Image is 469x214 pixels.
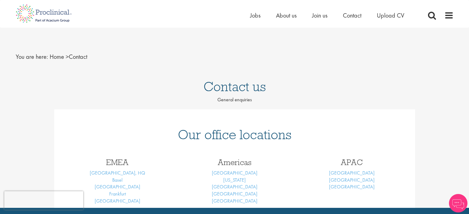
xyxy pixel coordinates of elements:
[312,11,327,19] a: Join us
[223,177,246,183] a: [US_STATE]
[250,11,261,19] a: Jobs
[449,194,467,212] img: Chatbot
[329,177,375,183] a: [GEOGRAPHIC_DATA]
[343,11,361,19] a: Contact
[181,158,289,166] h3: Americas
[95,184,140,190] a: [GEOGRAPHIC_DATA]
[329,170,375,176] a: [GEOGRAPHIC_DATA]
[298,158,406,166] h3: APAC
[64,158,171,166] h3: EMEA
[276,11,297,19] a: About us
[64,128,406,141] h1: Our office locations
[329,184,375,190] a: [GEOGRAPHIC_DATA]
[66,53,69,61] span: >
[95,198,140,204] a: [GEOGRAPHIC_DATA]
[377,11,404,19] a: Upload CV
[112,177,122,183] a: Basel
[16,53,48,61] span: You are here:
[50,53,64,61] a: breadcrumb link to Home
[109,191,126,197] a: Frankfurt
[4,191,83,210] iframe: reCAPTCHA
[212,198,257,204] a: [GEOGRAPHIC_DATA]
[212,170,257,176] a: [GEOGRAPHIC_DATA]
[212,184,257,190] a: [GEOGRAPHIC_DATA]
[212,191,257,197] a: [GEOGRAPHIC_DATA]
[50,53,87,61] span: Contact
[90,170,145,176] a: [GEOGRAPHIC_DATA], HQ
